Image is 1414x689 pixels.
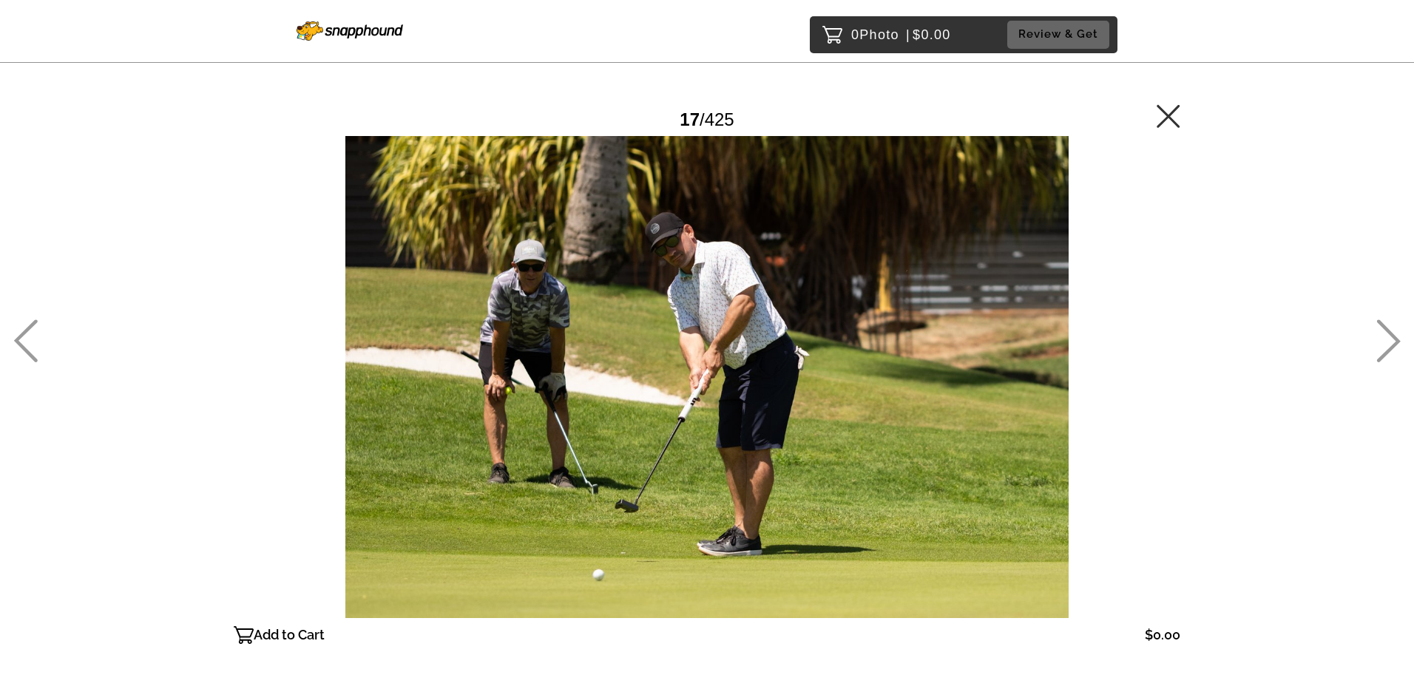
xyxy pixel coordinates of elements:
span: 17 [680,109,700,129]
div: / [680,103,734,135]
p: $0.00 [1145,623,1180,647]
p: 0 $0.00 [851,23,951,47]
p: Add to Cart [254,623,325,647]
span: 425 [705,109,734,129]
span: Photo [859,23,899,47]
span: | [906,27,910,42]
img: Snapphound Logo [297,21,403,41]
button: Review & Get [1007,21,1109,48]
a: Review & Get [1007,21,1114,48]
